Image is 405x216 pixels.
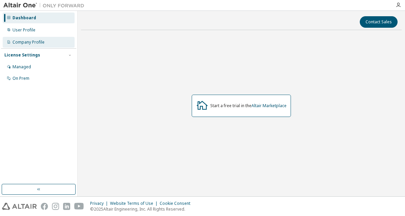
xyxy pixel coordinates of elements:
[12,64,31,70] div: Managed
[3,2,88,9] img: Altair One
[4,52,40,58] div: License Settings
[74,203,84,210] img: youtube.svg
[12,40,45,45] div: Company Profile
[110,201,160,206] div: Website Terms of Use
[52,203,59,210] img: instagram.svg
[360,16,398,28] button: Contact Sales
[41,203,48,210] img: facebook.svg
[63,203,70,210] img: linkedin.svg
[12,15,36,21] div: Dashboard
[12,27,35,33] div: User Profile
[2,203,37,210] img: altair_logo.svg
[210,103,287,109] div: Start a free trial in the
[90,201,110,206] div: Privacy
[90,206,194,212] p: © 2025 Altair Engineering, Inc. All Rights Reserved.
[160,201,194,206] div: Cookie Consent
[12,76,29,81] div: On Prem
[251,103,287,109] a: Altair Marketplace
